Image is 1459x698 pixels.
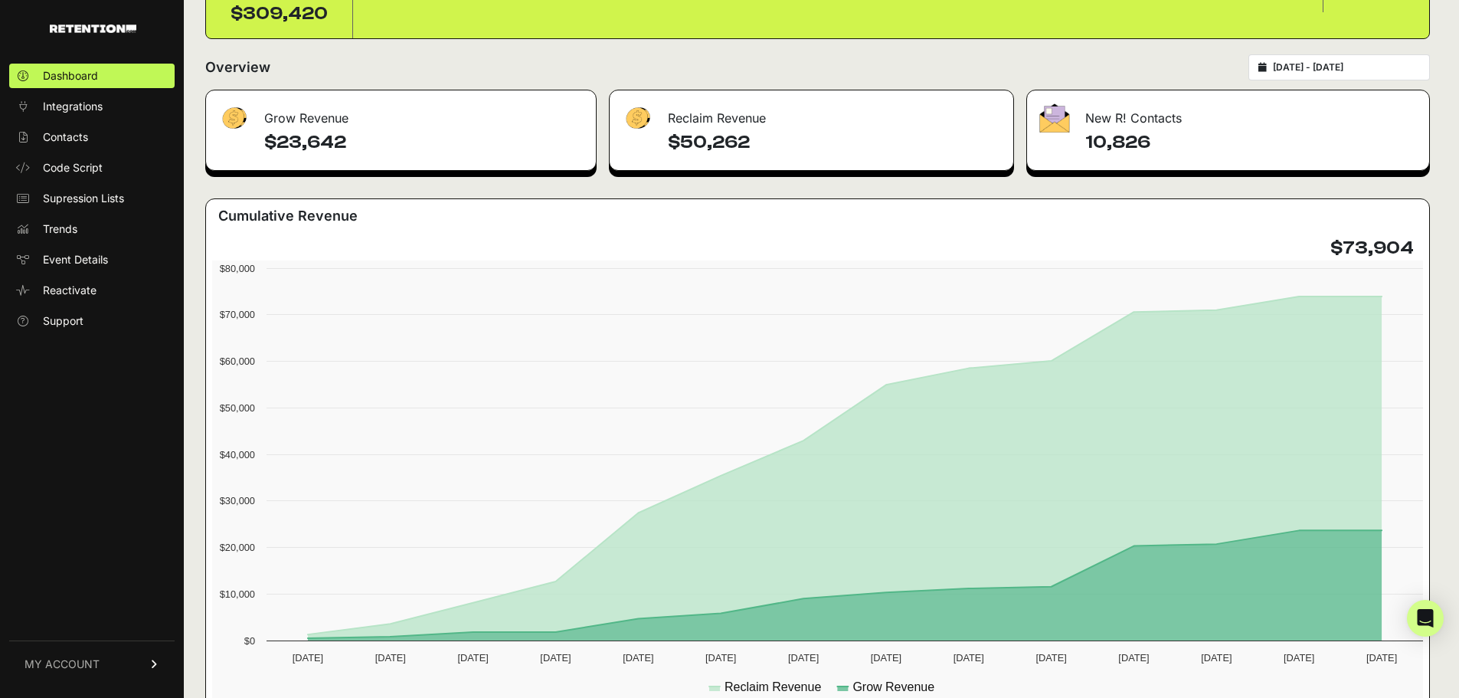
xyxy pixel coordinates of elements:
[220,356,255,367] text: $60,000
[206,90,596,136] div: Grow Revenue
[623,652,653,664] text: [DATE]
[218,205,358,227] h3: Cumulative Revenue
[220,588,255,600] text: $10,000
[9,186,175,211] a: Supression Lists
[871,652,901,664] text: [DATE]
[9,217,175,241] a: Trends
[43,99,103,114] span: Integrations
[9,309,175,333] a: Support
[1407,600,1444,637] div: Open Intercom Messenger
[25,657,100,672] span: MY ACCOUNT
[1085,130,1417,155] h4: 10,826
[43,283,97,298] span: Reactivate
[1035,652,1066,664] text: [DATE]
[622,103,653,133] img: fa-dollar-13500eef13a19c4ab2b9ed9ad552e47b0d9fc28b02b83b90ba0e00f96d6372e9.png
[220,495,255,506] text: $30,000
[457,652,488,664] text: [DATE]
[43,191,124,206] span: Supression Lists
[43,129,88,145] span: Contacts
[9,156,175,180] a: Code Script
[725,680,821,693] text: Reclaim Revenue
[43,252,108,267] span: Event Details
[1284,652,1314,664] text: [DATE]
[43,68,98,84] span: Dashboard
[220,402,255,414] text: $50,000
[218,103,249,133] img: fa-dollar-13500eef13a19c4ab2b9ed9ad552e47b0d9fc28b02b83b90ba0e00f96d6372e9.png
[9,278,175,303] a: Reactivate
[9,64,175,88] a: Dashboard
[540,652,571,664] text: [DATE]
[9,641,175,687] a: MY ACCOUNT
[43,313,83,329] span: Support
[788,652,819,664] text: [DATE]
[705,652,736,664] text: [DATE]
[1039,103,1070,133] img: fa-envelope-19ae18322b30453b285274b1b8af3d052b27d846a4fbe8435d1a52b978f639a2.png
[231,2,328,26] div: $309,420
[1330,236,1414,261] h4: $73,904
[1366,652,1397,664] text: [DATE]
[220,263,255,274] text: $80,000
[43,221,77,237] span: Trends
[610,90,1013,136] div: Reclaim Revenue
[293,652,323,664] text: [DATE]
[668,130,1001,155] h4: $50,262
[43,160,103,175] span: Code Script
[1201,652,1232,664] text: [DATE]
[9,247,175,272] a: Event Details
[1118,652,1149,664] text: [DATE]
[954,652,984,664] text: [DATE]
[50,25,136,33] img: Retention.com
[220,309,255,320] text: $70,000
[220,449,255,460] text: $40,000
[852,680,934,693] text: Grow Revenue
[244,635,255,647] text: $0
[375,652,406,664] text: [DATE]
[205,57,270,78] h2: Overview
[264,130,584,155] h4: $23,642
[1027,90,1429,136] div: New R! Contacts
[9,125,175,149] a: Contacts
[9,94,175,119] a: Integrations
[220,542,255,553] text: $20,000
